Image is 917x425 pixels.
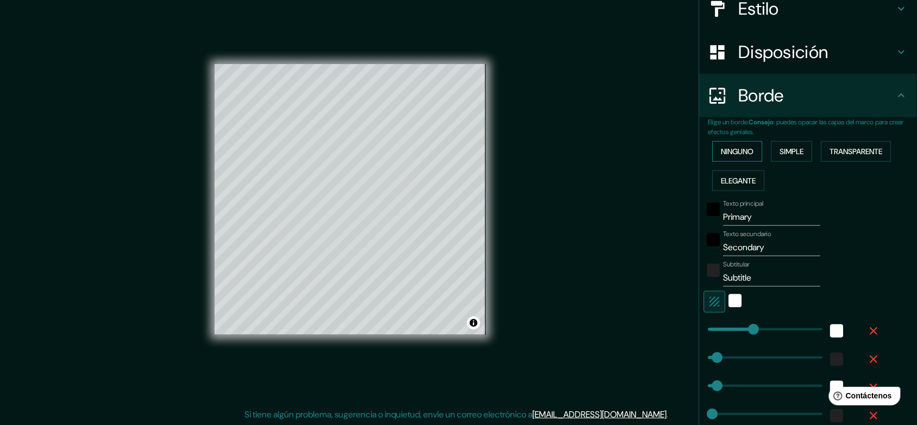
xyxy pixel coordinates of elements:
[821,141,891,162] button: Transparente
[820,383,905,413] iframe: Lanzador de widgets de ayuda
[831,325,844,338] button: blanco
[707,203,720,216] button: negro
[780,147,804,156] font: Simple
[749,118,774,126] font: Consejo
[724,199,764,208] font: Texto principal
[533,409,667,420] a: [EMAIL_ADDRESS][DOMAIN_NAME]
[831,353,844,366] button: color-222222
[739,84,784,107] font: Borde
[700,30,917,74] div: Disposición
[724,260,750,269] font: Subtitular
[739,41,828,64] font: Disposición
[830,147,883,156] font: Transparente
[721,176,756,186] font: Elegante
[708,118,749,126] font: Elige un borde.
[708,118,904,136] font: : puedes opacar las capas del marco para crear efectos geniales.
[724,230,772,238] font: Texto secundario
[670,408,673,420] font: .
[700,74,917,117] div: Borde
[713,141,763,162] button: Ninguno
[831,409,844,422] button: color-222222
[245,409,533,420] font: Si tiene algún problema, sugerencia o inquietud, envíe un correo electrónico a
[707,233,720,246] button: negro
[729,294,742,307] button: blanco
[831,381,844,394] button: blanco
[771,141,813,162] button: Simple
[707,264,720,277] button: color-222222
[467,316,480,329] button: Activar o desactivar atribución
[713,170,765,191] button: Elegante
[667,409,669,420] font: .
[669,408,670,420] font: .
[721,147,754,156] font: Ninguno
